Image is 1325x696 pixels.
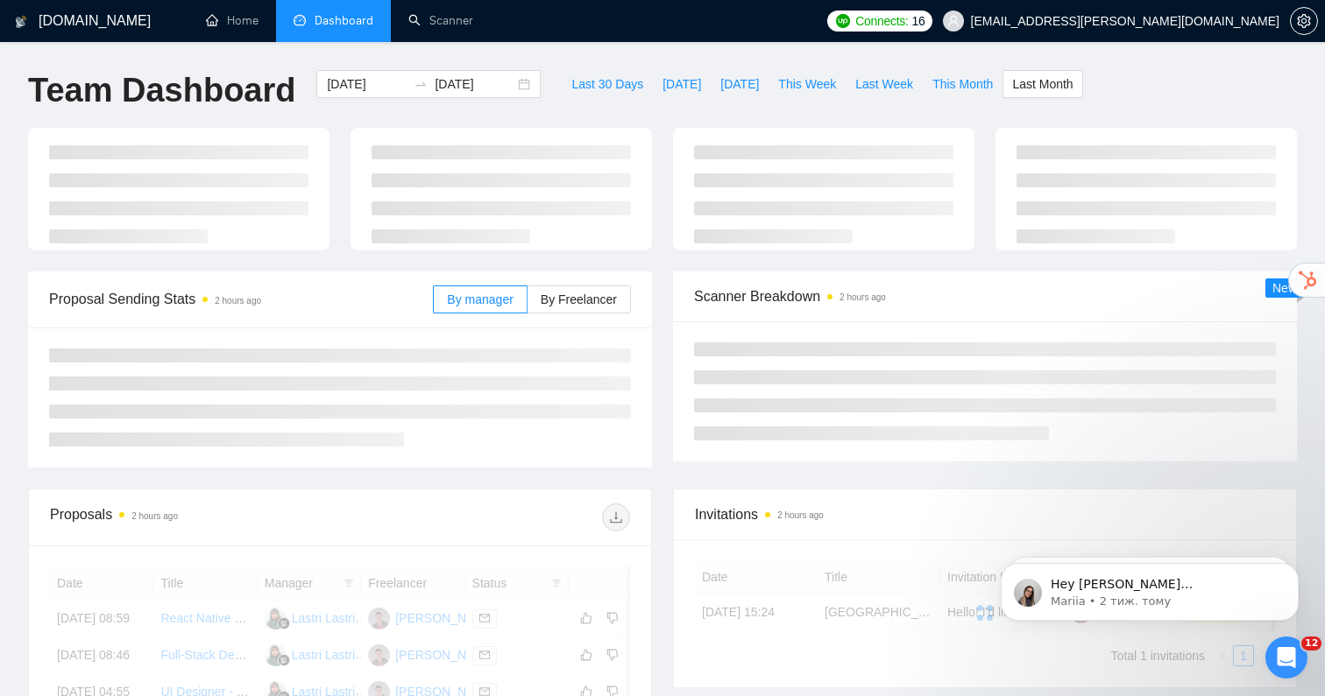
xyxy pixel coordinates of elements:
[932,74,993,94] span: This Month
[720,74,759,94] span: [DATE]
[912,11,925,31] span: 16
[414,77,428,91] span: to
[1272,281,1297,295] span: New
[855,74,913,94] span: Last Week
[695,503,1275,525] span: Invitations
[414,77,428,91] span: swap-right
[27,562,41,576] button: Вибір емодзі
[107,66,266,81] div: joined the conversation
[541,292,617,306] span: By Freelancer
[131,511,178,521] time: 2 hours ago
[50,503,340,531] div: Proposals
[83,562,97,576] button: Завантажити вкладений файл
[327,74,407,94] input: Start date
[1012,74,1073,94] span: Last Month
[923,70,1003,98] button: This Month
[694,285,1276,307] span: Scanner Breakdown
[435,74,514,94] input: End date
[855,11,908,31] span: Connects:
[28,290,273,393] div: If you scroll further, the Proposal Sending Stats section shows details by manager and freelancer...
[447,292,513,306] span: By manager
[55,562,69,576] button: вибір GIF-файлів
[28,204,273,290] div: You can see all of your stats directly in the . In the Proposals block, you’ll find the total num...
[14,193,337,579] div: Nazar каже…
[947,15,960,27] span: user
[28,113,273,147] div: Hello! I’m Nazar, and I’ll gladly support you with your request 😊
[14,102,287,192] div: Hello! I’m Nazar, and I’ll gladly support you with your request 😊Please allow me a couple of minu...
[107,67,141,80] b: Nazar
[571,74,643,94] span: Last 30 Days
[974,526,1325,649] iframe: Intercom notifications повідомлення
[778,74,836,94] span: This Week
[28,70,295,111] h1: Team Dashboard
[711,70,769,98] button: [DATE]
[274,7,308,40] button: Головна
[85,22,138,39] p: У мережі
[846,70,923,98] button: Last Week
[14,62,337,102] div: Nazar каже…
[840,292,886,302] time: 2 hours ago
[1301,636,1321,650] span: 12
[294,14,306,26] span: dashboard
[49,288,433,310] span: Proposal Sending Stats
[662,74,701,94] span: [DATE]
[1291,14,1317,28] span: setting
[315,13,373,28] span: Dashboard
[836,14,850,28] img: upwork-logo.png
[1003,70,1082,98] button: Last Month
[777,510,824,520] time: 2 hours ago
[84,65,102,82] img: Profile image for Nazar
[111,562,125,576] button: Start recording
[15,525,336,555] textarea: Повідомлення...
[1265,636,1307,678] iframe: Intercom live chat
[308,7,339,39] div: Закрити
[408,13,473,28] a: searchScanner
[14,193,287,540] div: You can see all of your stats directly in theDashboard. In the Proposals block, you’ll find the t...
[215,296,261,306] time: 2 hours ago
[1290,14,1318,28] a: setting
[562,70,653,98] button: Last 30 Days
[85,9,125,22] h1: Nazar
[28,147,273,181] div: Please allow me a couple of minutes to check everything in detail 🖥️🔍
[48,222,123,236] b: Dashboard
[11,7,45,40] button: go back
[14,102,337,193] div: Nazar каже…
[206,13,259,28] a: homeHome
[28,393,273,531] div: Additionally, the Scanner Breakdown section gives you insight into how each scanner is performing...
[15,8,27,36] img: logo
[50,10,78,38] img: Profile image for Nazar
[301,555,329,583] button: Надіслати повідомлення…
[769,70,846,98] button: This Week
[653,70,711,98] button: [DATE]
[1290,7,1318,35] button: setting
